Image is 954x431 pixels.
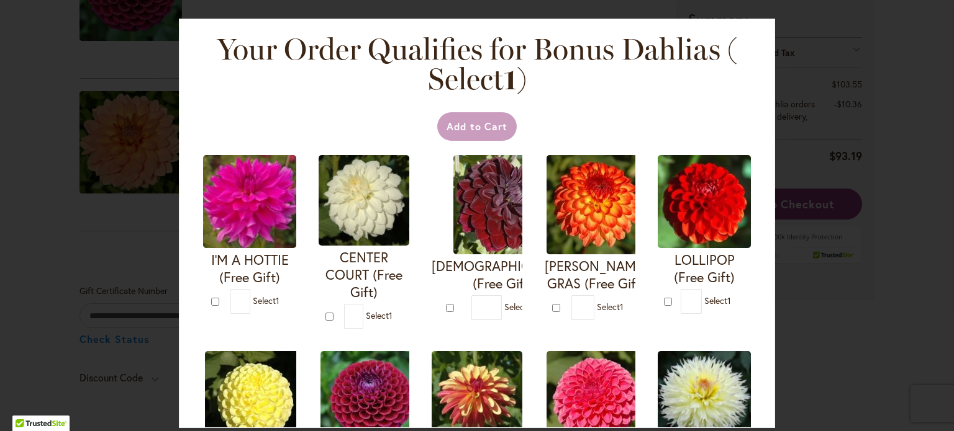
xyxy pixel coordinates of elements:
h2: Your Order Qualifies for Bonus Dahlias ( Select ) [216,34,738,94]
img: CENTER COURT (Free Gift) [319,155,409,246]
span: 1 [727,295,731,306]
h4: LOLLIPOP (Free Gift) [658,251,751,286]
h4: CENTER COURT (Free Gift) [319,249,409,301]
span: 1 [389,309,393,321]
h4: [DEMOGRAPHIC_DATA] (Free Gift) [432,257,574,292]
h4: [PERSON_NAME] GRAS (Free Gift) [545,257,648,292]
span: Select [597,301,624,313]
span: Select [504,301,531,313]
span: 1 [276,295,279,306]
h4: I'M A HOTTIE (Free Gift) [203,251,296,286]
span: 1 [620,301,624,313]
span: Select [704,295,731,306]
iframe: Launch Accessibility Center [9,387,44,422]
img: I'M A HOTTIE (Free Gift) [203,155,296,248]
img: MARDY GRAS (Free Gift) [547,155,646,254]
span: 1 [504,61,517,97]
img: VOODOO (Free Gift) [453,155,553,254]
span: Select [253,295,279,306]
img: LOLLIPOP (Free Gift) [658,155,751,248]
span: Select [366,309,393,321]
